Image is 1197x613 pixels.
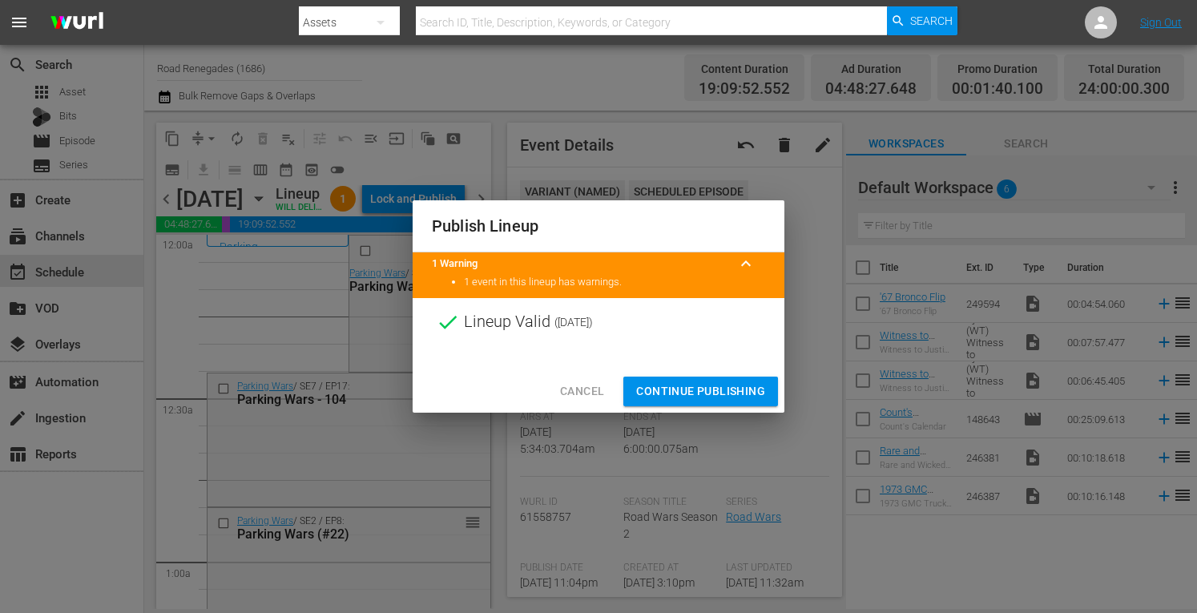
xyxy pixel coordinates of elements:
span: Continue Publishing [636,381,765,401]
title: 1 Warning [432,256,727,272]
span: ( [DATE] ) [554,310,593,334]
li: 1 event in this lineup has warnings. [464,275,765,290]
button: keyboard_arrow_up [727,244,765,283]
span: menu [10,13,29,32]
span: Cancel [560,381,604,401]
div: Lineup Valid [413,298,784,346]
img: ans4CAIJ8jUAAAAAAAAAAAAAAAAAAAAAAAAgQb4GAAAAAAAAAAAAAAAAAAAAAAAAJMjXAAAAAAAAAAAAAAAAAAAAAAAAgAT5G... [38,4,115,42]
h2: Publish Lineup [432,213,765,239]
a: Sign Out [1140,16,1182,29]
span: keyboard_arrow_up [736,254,756,273]
span: Search [910,6,953,35]
button: Cancel [547,377,617,406]
button: Continue Publishing [623,377,778,406]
